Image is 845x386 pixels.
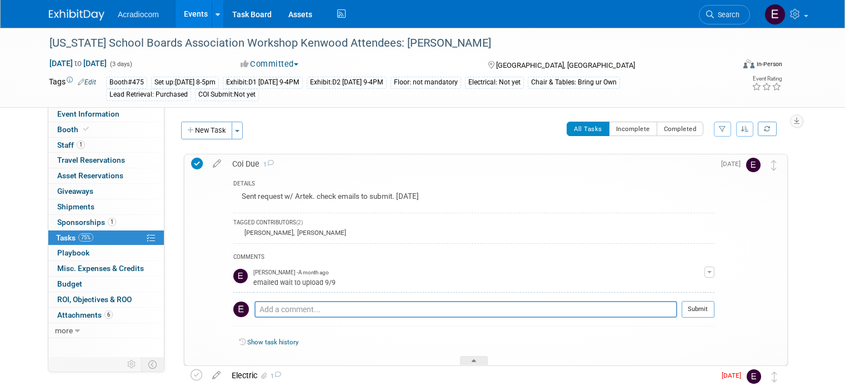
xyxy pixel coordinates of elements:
[57,295,132,304] span: ROI, Objectives & ROO
[48,292,164,307] a: ROI, Objectives & ROO
[46,33,720,53] div: [US_STATE] School Boards Association Workshop Kenwood Attendees: [PERSON_NAME]
[78,233,93,242] span: 75%
[609,122,657,136] button: Incomplete
[57,125,91,134] span: Booth
[57,310,113,319] span: Attachments
[743,59,754,68] img: Format-Inperson.png
[528,77,620,88] div: Chair & Tables: Bring ur Own
[764,4,786,25] img: Elizabeth Martinez
[233,219,714,228] div: TAGGED CONTRIBUTORS
[721,160,746,168] span: [DATE]
[771,160,777,171] i: Move task
[48,168,164,183] a: Asset Reservations
[758,122,777,136] a: Refresh
[57,202,94,211] span: Shipments
[207,370,226,380] a: edit
[699,5,750,24] a: Search
[48,308,164,323] a: Attachments6
[294,229,346,237] div: [PERSON_NAME]
[49,76,96,101] td: Tags
[57,279,82,288] span: Budget
[49,58,107,68] span: [DATE] [DATE]
[247,338,298,346] a: Show task history
[465,77,524,88] div: Electrical: Not yet
[181,122,232,139] button: New Task
[269,373,281,380] span: 1
[674,58,782,74] div: Event Format
[233,228,714,238] div: ,
[83,126,89,132] i: Booth reservation complete
[747,369,761,384] img: Elizabeth Martinez
[56,233,93,242] span: Tasks
[714,11,739,19] span: Search
[106,89,191,101] div: Lead Retrieval: Purchased
[106,77,147,88] div: Booth#475
[151,77,219,88] div: Set up:[DATE] 8-5pm
[48,199,164,214] a: Shipments
[242,229,293,237] div: [PERSON_NAME]
[48,245,164,260] a: Playbook
[118,10,159,19] span: Acradiocom
[233,269,248,283] img: Elizabeth Martinez
[253,269,329,277] span: [PERSON_NAME] - A month ago
[307,77,387,88] div: Exhibit:D2 [DATE] 9-4PM
[233,180,714,189] div: DETAILS
[77,141,85,149] span: 1
[223,77,303,88] div: Exhibit:D1 [DATE] 9-4PM
[722,372,747,379] span: [DATE]
[746,158,761,172] img: Elizabeth Martinez
[48,122,164,137] a: Booth
[227,154,714,173] div: Coi Due
[207,159,227,169] a: edit
[296,219,303,225] span: (2)
[253,277,704,287] div: emailed wait to upload 9/9
[122,357,142,372] td: Personalize Event Tab Strip
[233,189,714,207] div: Sent request w/ Artek. check emails to submit. [DATE]
[57,264,144,273] span: Misc. Expenses & Credits
[682,301,714,318] button: Submit
[259,161,274,168] span: 1
[57,248,89,257] span: Playbook
[567,122,609,136] button: All Tasks
[104,310,113,319] span: 6
[391,77,461,88] div: Floor: not mandatory
[48,323,164,338] a: more
[657,122,704,136] button: Completed
[57,141,85,149] span: Staff
[55,326,73,335] span: more
[195,89,259,101] div: COI Submit:Not yet
[233,302,249,317] img: Elizabeth Martinez
[108,218,116,226] span: 1
[57,156,125,164] span: Travel Reservations
[752,76,782,82] div: Event Rating
[237,58,303,70] button: Committed
[109,61,132,68] span: (3 days)
[57,218,116,227] span: Sponsorships
[48,107,164,122] a: Event Information
[226,366,715,385] div: Electric
[48,277,164,292] a: Budget
[57,109,119,118] span: Event Information
[48,153,164,168] a: Travel Reservations
[48,215,164,230] a: Sponsorships1
[496,61,635,69] span: [GEOGRAPHIC_DATA], [GEOGRAPHIC_DATA]
[48,184,164,199] a: Giveaways
[49,9,104,21] img: ExhibitDay
[57,171,123,180] span: Asset Reservations
[78,78,96,86] a: Edit
[233,252,714,264] div: COMMENTS
[73,59,83,68] span: to
[48,261,164,276] a: Misc. Expenses & Credits
[48,138,164,153] a: Staff1
[772,372,777,382] i: Move task
[57,187,93,195] span: Giveaways
[48,230,164,245] a: Tasks75%
[142,357,164,372] td: Toggle Event Tabs
[756,60,782,68] div: In-Person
